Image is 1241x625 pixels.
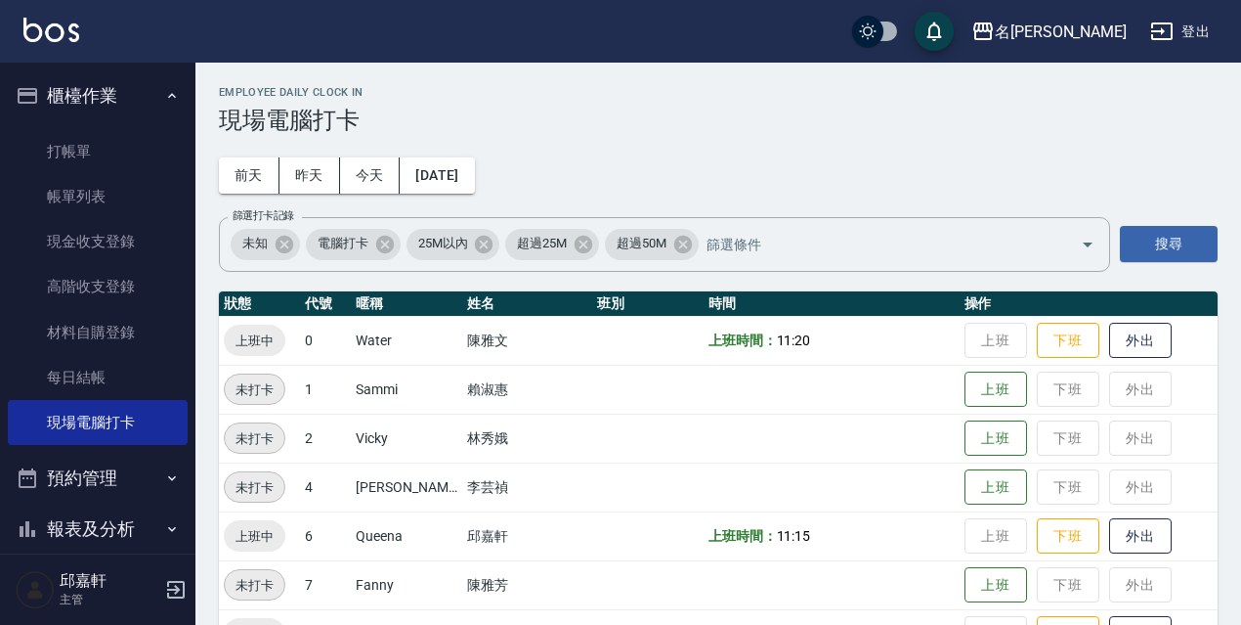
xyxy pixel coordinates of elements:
[300,463,351,512] td: 4
[702,227,1047,261] input: 篩選條件
[462,291,592,317] th: 姓名
[462,365,592,414] td: 賴淑惠
[351,560,462,609] td: Fanny
[8,219,188,264] a: 現金收支登錄
[8,400,188,445] a: 現場電腦打卡
[300,512,351,560] td: 6
[8,264,188,309] a: 高階收支登錄
[8,174,188,219] a: 帳單列表
[300,316,351,365] td: 0
[407,234,480,253] span: 25M以內
[219,86,1218,99] h2: Employee Daily Clock In
[225,428,284,449] span: 未打卡
[306,229,401,260] div: 電腦打卡
[964,372,1027,408] button: 上班
[300,414,351,463] td: 2
[1109,518,1172,555] button: 外出
[505,234,578,253] span: 超過25M
[231,229,300,260] div: 未知
[351,365,462,414] td: Sammi
[462,463,592,512] td: 李芸禎
[963,12,1134,52] button: 名[PERSON_NAME]
[708,333,777,348] b: 上班時間：
[16,570,55,609] img: Person
[60,571,159,591] h5: 邱嘉軒
[1072,229,1103,260] button: Open
[915,12,954,51] button: save
[407,229,500,260] div: 25M以內
[592,291,704,317] th: 班別
[224,331,285,351] span: 上班中
[8,504,188,555] button: 報表及分析
[351,291,462,317] th: 暱稱
[8,453,188,504] button: 預約管理
[8,355,188,400] a: 每日結帳
[964,469,1027,506] button: 上班
[1037,323,1099,359] button: 下班
[225,379,284,400] span: 未打卡
[1142,14,1218,50] button: 登出
[964,567,1027,603] button: 上班
[777,333,811,348] span: 11:20
[225,575,284,596] span: 未打卡
[704,291,960,317] th: 時間
[224,526,285,547] span: 上班中
[605,234,678,253] span: 超過50M
[708,528,777,544] b: 上班時間：
[995,20,1127,44] div: 名[PERSON_NAME]
[219,107,1218,134] h3: 現場電腦打卡
[960,291,1218,317] th: 操作
[233,208,294,223] label: 篩選打卡記錄
[400,157,474,194] button: [DATE]
[60,591,159,608] p: 主管
[219,291,300,317] th: 狀態
[219,157,279,194] button: 前天
[231,234,279,253] span: 未知
[279,157,340,194] button: 昨天
[1037,518,1099,555] button: 下班
[351,414,462,463] td: Vicky
[462,560,592,609] td: 陳雅芳
[225,477,284,498] span: 未打卡
[505,229,599,260] div: 超過25M
[351,512,462,560] td: Queena
[462,316,592,365] td: 陳雅文
[462,414,592,463] td: 林秀娥
[8,310,188,355] a: 材料自購登錄
[605,229,699,260] div: 超過50M
[300,365,351,414] td: 1
[351,316,462,365] td: Water
[340,157,401,194] button: 今天
[462,512,592,560] td: 邱嘉軒
[1120,226,1218,262] button: 搜尋
[306,234,380,253] span: 電腦打卡
[300,291,351,317] th: 代號
[300,560,351,609] td: 7
[351,463,462,512] td: [PERSON_NAME]
[777,528,811,544] span: 11:15
[23,18,79,42] img: Logo
[8,70,188,121] button: 櫃檯作業
[8,129,188,174] a: 打帳單
[964,421,1027,457] button: 上班
[1109,323,1172,359] button: 外出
